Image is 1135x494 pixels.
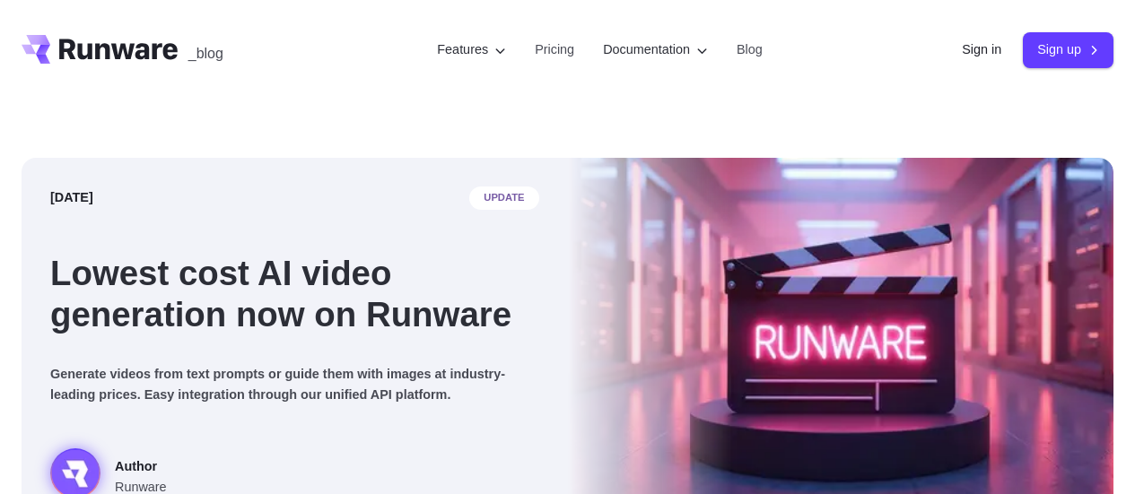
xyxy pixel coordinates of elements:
a: Go to / [22,35,178,64]
a: Pricing [535,39,574,60]
span: update [469,186,538,210]
span: Author [115,456,167,477]
time: [DATE] [50,187,93,208]
a: Sign in [962,39,1001,60]
label: Documentation [603,39,708,60]
a: Sign up [1023,32,1113,67]
a: _blog [188,35,223,64]
label: Features [437,39,506,60]
span: _blog [188,47,223,61]
a: Blog [737,39,763,60]
h1: Lowest cost AI video generation now on Runware [50,253,539,335]
p: Generate videos from text prompts or guide them with images at industry-leading prices. Easy inte... [50,364,539,405]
